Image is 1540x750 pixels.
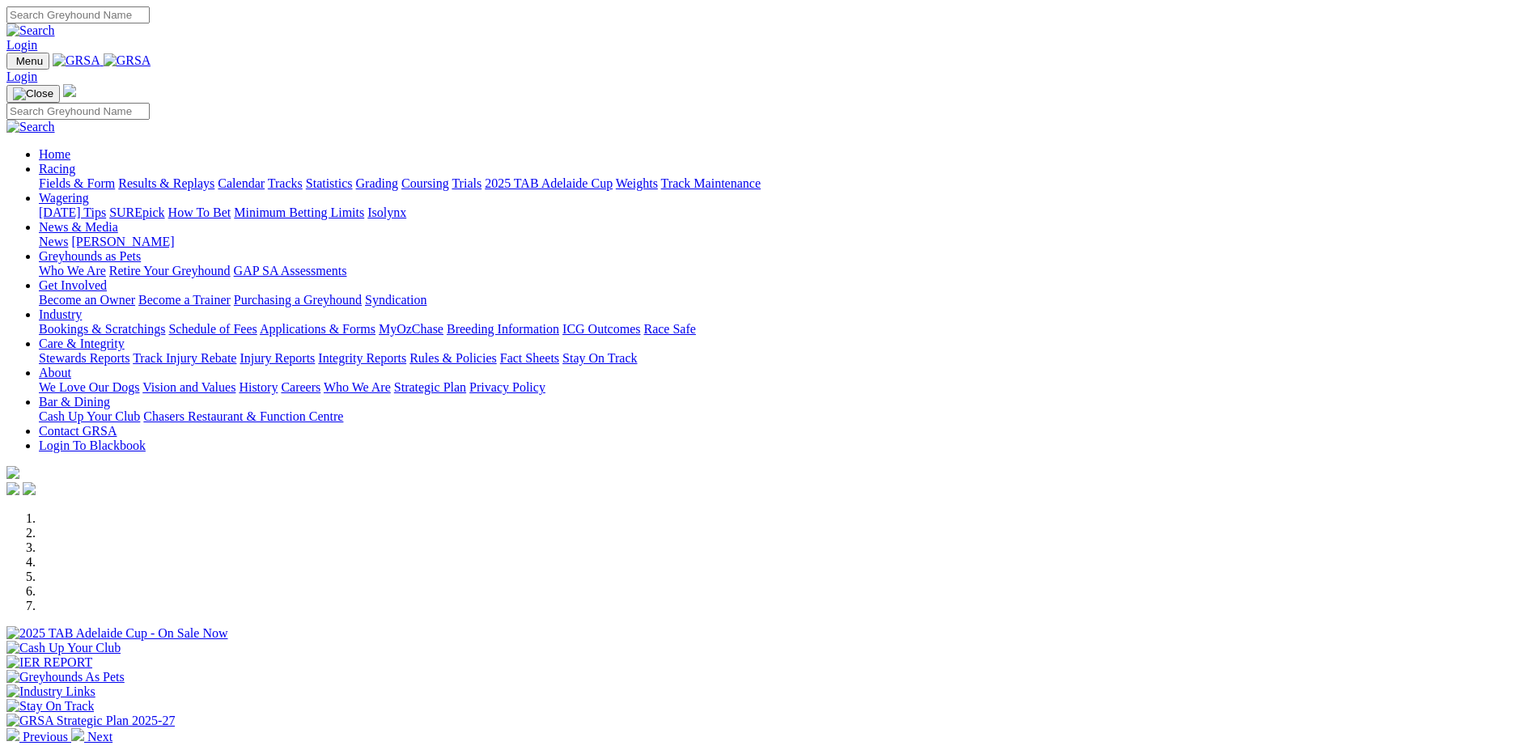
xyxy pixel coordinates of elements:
a: Isolynx [367,206,406,219]
a: Care & Integrity [39,337,125,350]
a: Track Injury Rebate [133,351,236,365]
a: Home [39,147,70,161]
a: Trials [452,176,482,190]
img: Search [6,120,55,134]
a: Results & Replays [118,176,214,190]
input: Search [6,103,150,120]
div: Bar & Dining [39,409,1534,424]
a: How To Bet [168,206,231,219]
a: [PERSON_NAME] [71,235,174,248]
a: Rules & Policies [409,351,497,365]
a: Bookings & Scratchings [39,322,165,336]
a: Grading [356,176,398,190]
img: logo-grsa-white.png [6,466,19,479]
a: Track Maintenance [661,176,761,190]
a: Tracks [268,176,303,190]
a: Statistics [306,176,353,190]
img: GRSA [104,53,151,68]
img: Greyhounds As Pets [6,670,125,684]
a: Bar & Dining [39,395,110,409]
a: Cash Up Your Club [39,409,140,423]
a: Contact GRSA [39,424,117,438]
a: Industry [39,307,82,321]
a: Minimum Betting Limits [234,206,364,219]
a: ICG Outcomes [562,322,640,336]
img: GRSA [53,53,100,68]
img: logo-grsa-white.png [63,84,76,97]
a: Applications & Forms [260,322,375,336]
span: Previous [23,730,68,744]
a: MyOzChase [379,322,443,336]
a: [DATE] Tips [39,206,106,219]
a: Calendar [218,176,265,190]
a: Get Involved [39,278,107,292]
a: SUREpick [109,206,164,219]
img: GRSA Strategic Plan 2025-27 [6,714,175,728]
img: twitter.svg [23,482,36,495]
a: Stay On Track [562,351,637,365]
button: Toggle navigation [6,53,49,70]
div: Wagering [39,206,1534,220]
a: Syndication [365,293,426,307]
input: Search [6,6,150,23]
div: Get Involved [39,293,1534,307]
a: Become a Trainer [138,293,231,307]
img: chevron-left-pager-white.svg [6,728,19,741]
div: Racing [39,176,1534,191]
div: News & Media [39,235,1534,249]
a: We Love Our Dogs [39,380,139,394]
a: Retire Your Greyhound [109,264,231,278]
img: chevron-right-pager-white.svg [71,728,84,741]
img: Stay On Track [6,699,94,714]
div: Care & Integrity [39,351,1534,366]
a: News [39,235,68,248]
a: GAP SA Assessments [234,264,347,278]
a: Who We Are [39,264,106,278]
a: Weights [616,176,658,190]
a: News & Media [39,220,118,234]
a: Stewards Reports [39,351,129,365]
a: Next [71,730,112,744]
a: Privacy Policy [469,380,545,394]
a: Purchasing a Greyhound [234,293,362,307]
a: About [39,366,71,379]
a: Breeding Information [447,322,559,336]
a: Schedule of Fees [168,322,257,336]
a: Race Safe [643,322,695,336]
img: facebook.svg [6,482,19,495]
a: Vision and Values [142,380,235,394]
a: Careers [281,380,320,394]
div: Industry [39,322,1534,337]
a: Injury Reports [240,351,315,365]
a: Integrity Reports [318,351,406,365]
a: Login [6,70,37,83]
a: Coursing [401,176,449,190]
div: Greyhounds as Pets [39,264,1534,278]
img: Cash Up Your Club [6,641,121,655]
img: Close [13,87,53,100]
span: Next [87,730,112,744]
span: Menu [16,55,43,67]
a: Who We Are [324,380,391,394]
a: Wagering [39,191,89,205]
img: IER REPORT [6,655,92,670]
a: Fields & Form [39,176,115,190]
a: Previous [6,730,71,744]
div: About [39,380,1534,395]
a: Strategic Plan [394,380,466,394]
a: Login [6,38,37,52]
img: Industry Links [6,684,95,699]
a: Racing [39,162,75,176]
a: Fact Sheets [500,351,559,365]
a: Greyhounds as Pets [39,249,141,263]
a: Become an Owner [39,293,135,307]
button: Toggle navigation [6,85,60,103]
a: Chasers Restaurant & Function Centre [143,409,343,423]
img: 2025 TAB Adelaide Cup - On Sale Now [6,626,228,641]
a: 2025 TAB Adelaide Cup [485,176,613,190]
a: Login To Blackbook [39,439,146,452]
img: Search [6,23,55,38]
a: History [239,380,278,394]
